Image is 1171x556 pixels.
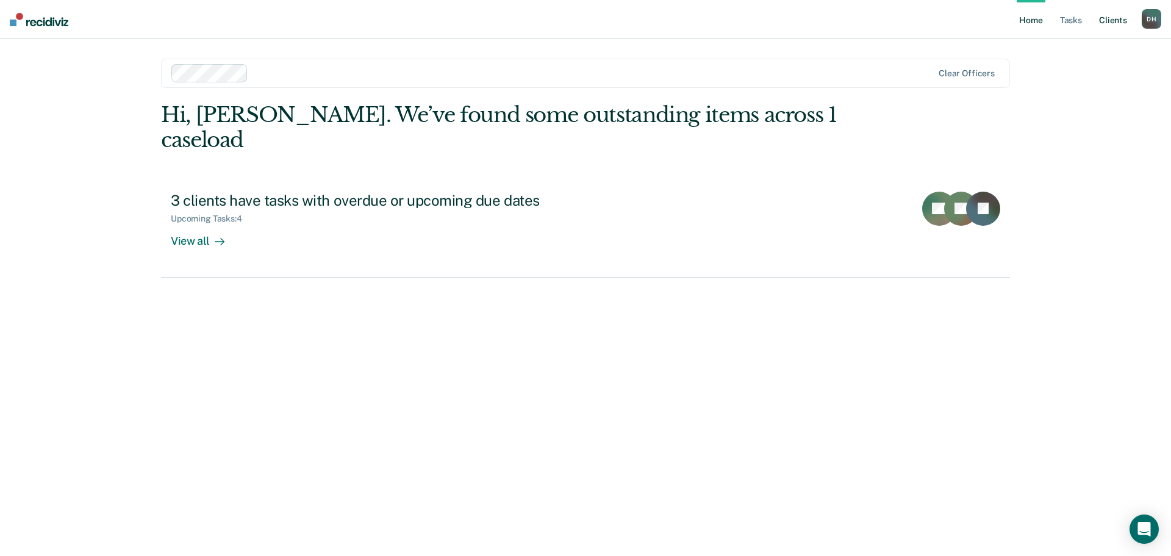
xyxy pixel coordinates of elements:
[161,182,1010,278] a: 3 clients have tasks with overdue or upcoming due datesUpcoming Tasks:4View all
[161,103,840,153] div: Hi, [PERSON_NAME]. We’ve found some outstanding items across 1 caseload
[1142,9,1161,29] button: DH
[171,224,239,248] div: View all
[10,13,68,26] img: Recidiviz
[939,68,995,79] div: Clear officers
[1130,514,1159,544] div: Open Intercom Messenger
[1142,9,1161,29] div: D H
[171,214,252,224] div: Upcoming Tasks : 4
[171,192,599,209] div: 3 clients have tasks with overdue or upcoming due dates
